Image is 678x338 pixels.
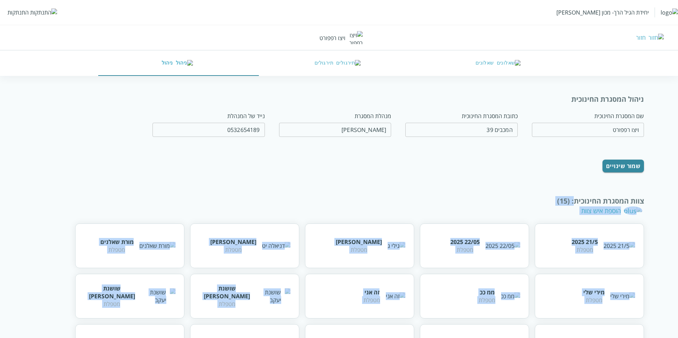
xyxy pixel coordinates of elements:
button: שאלונים [419,50,580,76]
div: [PERSON_NAME] [210,238,256,246]
img: זה אני [386,292,405,300]
img: שושנת יעקב [146,288,176,304]
div: שושנת [PERSON_NAME] [84,284,140,300]
img: גילי ג [388,242,405,250]
img: התנתקות [30,9,57,16]
div: מטפלת [210,246,256,254]
div: מטפלת [84,300,140,308]
div: מירי שלי [583,288,605,296]
div: מטפלת [100,246,134,254]
div: צוות המסגרת החינוכית : (15) [34,196,644,206]
div: מורת שאלנים [100,238,134,246]
div: זה אני [363,288,380,296]
img: מירי שלי [610,292,635,300]
div: ניהול המסגרת החינוכית [34,94,644,104]
div: נייד של המנהלת [152,112,265,120]
div: כתובת המסגרת החינוכית [405,112,518,120]
img: ממ ככ [501,292,520,300]
img: מורת שאלנים [139,242,176,250]
img: תירגולים [336,60,361,66]
img: 21/5 2025 [604,242,635,250]
button: שמור שינויים [602,160,644,172]
input: מנהלת המסגרת [279,123,391,137]
div: מטפלת [572,246,598,254]
div: הוספת איש צוות [581,206,642,215]
input: שם המסגרת החינוכית [532,123,644,137]
img: logo [661,9,678,16]
div: מטפלת [363,296,380,304]
div: התנתקות [7,9,29,16]
img: דניאלה יט [262,242,290,250]
div: [PERSON_NAME] [336,238,382,246]
div: מטפלת [336,246,382,254]
img: plus [624,206,642,215]
div: חזור [636,34,646,41]
div: שושנת [PERSON_NAME] [199,284,255,300]
div: יחידת הגיל הרך- מכון [PERSON_NAME] [556,9,649,16]
div: מנהלת המסגרת [279,112,391,120]
img: שאלונים [497,60,521,66]
div: מטפלת [199,300,255,308]
input: נייד של המנהלת [152,123,265,137]
button: תירגולים [259,50,419,76]
img: ניהול [176,60,193,66]
div: 22/05 2025 [450,238,480,246]
img: חזור [649,34,664,41]
div: שם המסגרת החינוכית [532,112,644,120]
button: ניהול [98,50,259,76]
div: ממ ככ [479,288,495,296]
div: מטפלת [450,246,480,254]
div: מטפלת [583,296,605,304]
input: כתובת המסגרת החינוכית [405,123,518,137]
img: 22/05 2025 [485,242,520,250]
div: 21/5 2025 [572,238,598,246]
img: שושנת יעקב [261,288,290,304]
div: מטפלת [479,296,495,304]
